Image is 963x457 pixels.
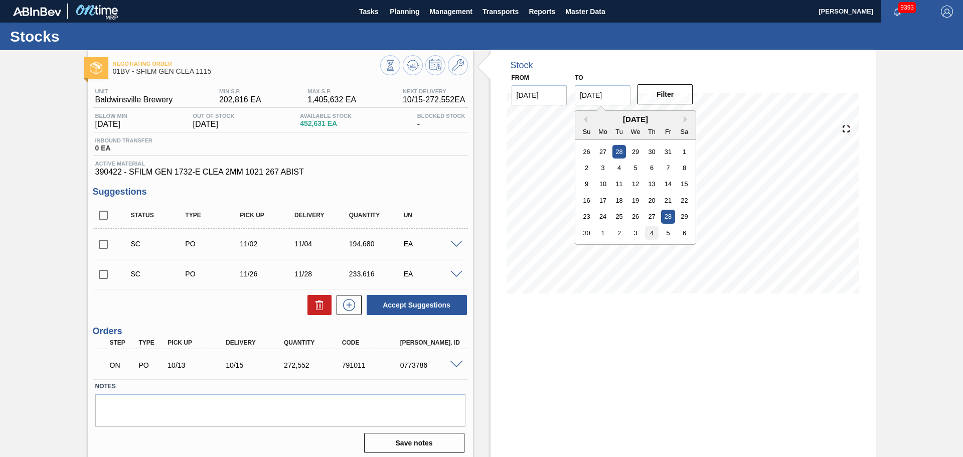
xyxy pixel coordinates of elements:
span: 0 EA [95,144,152,152]
input: mm/dd/yyyy [512,85,567,105]
span: Management [429,6,472,18]
div: Choose Tuesday, November 25th, 2025 [612,210,626,223]
div: Choose Wednesday, December 3rd, 2025 [629,226,643,240]
span: [DATE] [193,120,235,129]
span: Reports [529,6,555,18]
div: Choose Tuesday, December 2nd, 2025 [612,226,626,240]
span: 10/15 - 272,552 EA [403,95,465,104]
span: Unit [95,88,173,94]
div: Fr [662,124,675,138]
div: Suggestion Created [128,240,189,248]
div: Choose Thursday, November 13th, 2025 [645,177,659,191]
button: Save notes [364,433,464,453]
span: Available Stock [300,113,352,119]
div: Choose Thursday, November 27th, 2025 [645,210,659,223]
div: Type [136,339,166,346]
div: Type [183,212,243,219]
div: Choose Tuesday, October 28th, 2025 [612,144,626,158]
button: Accept Suggestions [367,295,467,315]
p: ON [110,361,135,369]
div: Choose Monday, October 27th, 2025 [596,144,610,158]
span: Tasks [358,6,380,18]
div: Choose Monday, November 17th, 2025 [596,194,610,207]
div: Step [107,339,137,346]
span: [DATE] [95,120,127,129]
div: Choose Sunday, October 26th, 2025 [580,144,593,158]
div: Choose Wednesday, November 12th, 2025 [629,177,643,191]
div: Purchase order [183,240,243,248]
img: TNhmsLtSVTkK8tSr43FrP2fwEKptu5GPRR3wAAAABJRU5ErkJggg== [13,7,61,16]
div: 10/13/2025 [165,361,230,369]
span: Negotiating Order [113,61,380,67]
span: MAX S.P. [307,88,356,94]
button: Update Chart [403,55,423,75]
div: [PERSON_NAME]. ID [398,339,463,346]
button: Schedule Inventory [425,55,445,75]
button: Notifications [881,5,913,19]
div: 272,552 [281,361,347,369]
div: month 2025-11 [579,143,693,241]
div: Choose Tuesday, November 11th, 2025 [612,177,626,191]
div: Choose Wednesday, October 29th, 2025 [629,144,643,158]
span: 9393 [898,2,916,13]
div: Quantity [347,212,407,219]
div: Tu [612,124,626,138]
label: to [575,74,583,81]
div: New suggestion [332,295,362,315]
div: Purchase order [136,361,166,369]
span: 202,816 EA [219,95,261,104]
span: MIN S.P. [219,88,261,94]
div: Choose Sunday, November 2nd, 2025 [580,161,593,175]
div: - [415,113,468,129]
div: Choose Sunday, November 16th, 2025 [580,194,593,207]
span: Below Min [95,113,127,119]
div: Pick up [165,339,230,346]
div: 11/26/2025 [237,270,298,278]
span: Baldwinsville Brewery [95,95,173,104]
span: 390422 - SFILM GEN 1732-E CLEA 2MM 1021 267 ABIST [95,168,465,177]
div: Choose Sunday, November 9th, 2025 [580,177,593,191]
div: Status [128,212,189,219]
div: Choose Thursday, December 4th, 2025 [645,226,659,240]
div: Mo [596,124,610,138]
div: Choose Saturday, November 1st, 2025 [678,144,691,158]
span: Transports [483,6,519,18]
div: Choose Saturday, November 29th, 2025 [678,210,691,223]
span: 452,631 EA [300,120,352,127]
button: Stocks Overview [380,55,400,75]
div: Choose Monday, November 10th, 2025 [596,177,610,191]
span: 01BV - SFILM GEN CLEA 1115 [113,68,380,75]
h1: Stocks [10,31,188,42]
span: Out Of Stock [193,113,235,119]
span: Next Delivery [403,88,465,94]
div: Choose Tuesday, November 18th, 2025 [612,194,626,207]
div: Negotiating Order [107,354,137,376]
button: Previous Month [580,116,587,123]
div: 194,680 [347,240,407,248]
div: Choose Friday, November 14th, 2025 [662,177,675,191]
h3: Orders [93,326,468,337]
img: Ícone [90,62,102,74]
span: 1,405,632 EA [307,95,356,104]
button: Filter [637,84,693,104]
div: EA [401,270,462,278]
img: Logout [941,6,953,18]
div: 10/15/2025 [223,361,288,369]
div: Choose Monday, December 1st, 2025 [596,226,610,240]
div: 791011 [340,361,405,369]
div: Choose Friday, November 21st, 2025 [662,194,675,207]
div: EA [401,240,462,248]
div: Th [645,124,659,138]
div: Choose Friday, November 28th, 2025 [662,210,675,223]
div: Delivery [292,212,353,219]
div: 11/04/2025 [292,240,353,248]
div: Choose Thursday, November 20th, 2025 [645,194,659,207]
div: Choose Friday, November 7th, 2025 [662,161,675,175]
button: Go to Master Data / General [448,55,468,75]
label: Notes [95,379,465,394]
div: Choose Friday, October 31st, 2025 [662,144,675,158]
span: Active Material [95,161,465,167]
div: Choose Saturday, November 15th, 2025 [678,177,691,191]
div: 11/28/2025 [292,270,353,278]
div: Choose Monday, November 3rd, 2025 [596,161,610,175]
